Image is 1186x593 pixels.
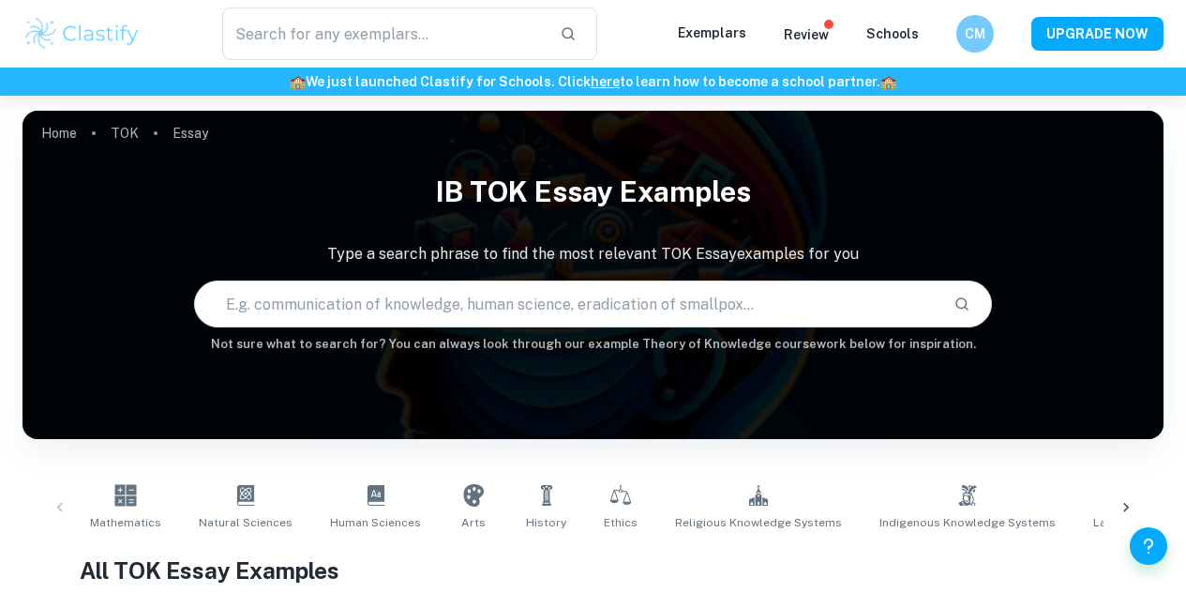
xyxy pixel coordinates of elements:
[946,288,978,320] button: Search
[90,514,161,531] span: Mathematics
[23,243,1163,266] p: Type a search phrase to find the most relevant TOK Essay examples for you
[199,514,293,531] span: Natural Sciences
[956,15,994,53] button: CM
[23,15,142,53] img: Clastify logo
[195,278,939,330] input: E.g. communication of knowledge, human science, eradication of smallpox...
[675,514,842,531] span: Religious Knowledge Systems
[222,8,545,60] input: Search for any exemplars...
[678,23,746,43] p: Exemplars
[879,514,1056,531] span: Indigenous Knowledge Systems
[1093,514,1148,531] span: Language
[111,120,139,146] a: TOK
[965,23,986,44] h6: CM
[330,514,421,531] span: Human Sciences
[290,74,306,89] span: 🏫
[80,554,1106,587] h1: All TOK Essay Examples
[461,514,486,531] span: Arts
[173,123,208,144] p: Essay
[526,514,566,531] span: History
[604,514,638,531] span: Ethics
[4,71,1182,92] h6: We just launched Clastify for Schools. Click to learn how to become a school partner.
[784,24,829,45] p: Review
[1031,17,1163,51] button: UPGRADE NOW
[880,74,896,89] span: 🏫
[866,26,919,41] a: Schools
[41,120,77,146] a: Home
[23,335,1163,354] h6: Not sure what to search for? You can always look through our example Theory of Knowledge coursewo...
[23,163,1163,220] h1: IB TOK Essay examples
[1130,527,1167,565] button: Help and Feedback
[591,74,620,89] a: here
